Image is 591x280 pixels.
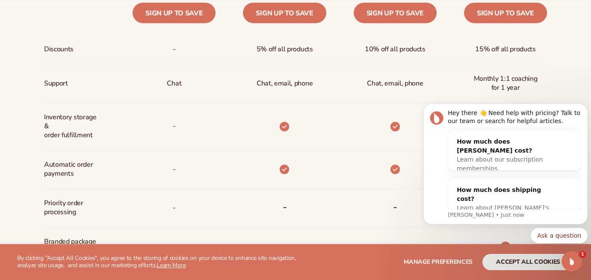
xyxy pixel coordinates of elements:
span: Chat, email, phone [367,76,423,91]
a: Sign up to save [243,3,326,23]
button: accept all cookies [482,254,574,270]
b: - [283,239,287,252]
b: - [393,200,397,214]
span: - [173,239,176,254]
span: Support [44,76,68,91]
span: - [173,41,176,57]
button: Manage preferences [404,254,473,270]
span: Manage preferences [404,258,473,266]
a: Sign up to save [133,3,216,23]
iframe: Intercom notifications message [420,76,591,257]
span: 15% off all products [475,41,536,57]
iframe: Intercom live chat [561,251,582,271]
b: - [393,239,397,252]
p: Chat [167,76,181,91]
a: Sign up to save [464,3,547,23]
span: Priority order processing [44,195,101,220]
span: 1 [579,251,586,258]
a: Learn More [157,261,186,269]
span: Monthly 1:1 coaching for 1 year [471,71,540,96]
p: Chat, email, phone [257,76,313,91]
span: Branded package inserts [44,234,101,259]
span: Automatic order payments [44,157,101,182]
b: - [283,200,287,214]
span: 5% off all products [257,41,313,57]
p: By clicking "Accept All Cookies", you agree to the storing of cookies on your device to enhance s... [17,255,298,269]
span: 10% off all products [365,41,426,57]
p: - [173,118,176,134]
span: Discounts [44,41,74,57]
span: - [173,200,176,216]
span: Inventory storage & order fulfillment [44,109,101,143]
a: Sign up to save [354,3,437,23]
span: - [173,162,176,177]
